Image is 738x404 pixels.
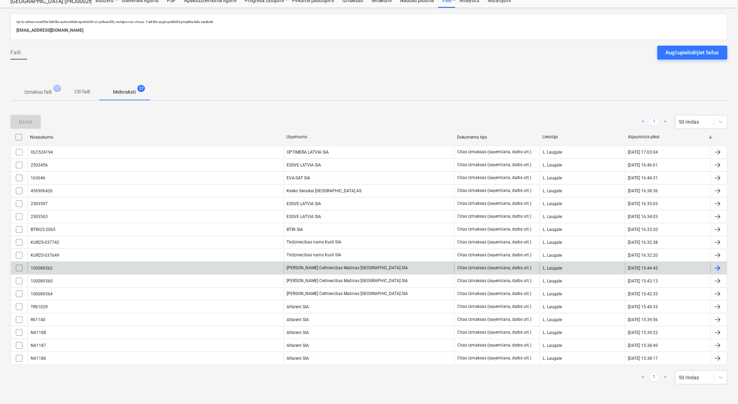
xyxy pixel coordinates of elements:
div: [DATE] 16:44:31 [628,176,658,180]
div: L. Laugale [540,327,625,338]
div: Alfarent SIA [284,301,455,312]
span: Faili [10,48,21,57]
div: Uzņēmums [286,134,451,140]
div: Citas izmaksas (saņemšana, darbs utt.) [457,317,532,322]
div: L. Laugale [540,263,625,274]
p: Melnraksti [113,88,136,96]
div: L. Laugale [540,172,625,184]
span: 17 [53,85,61,92]
div: Augšupielādējiet failus [666,48,719,57]
div: Citas izmaksas (saņemšana, darbs utt.) [457,252,532,258]
div: [DATE] 15:38:49 [628,343,658,348]
div: [DATE] 16:46:01 [628,163,658,168]
div: Citas izmaksas (saņemšana, darbs utt.) [457,265,532,271]
div: [PERSON_NAME] Celtniecības Mašīnas [GEOGRAPHIC_DATA] SIA [284,288,455,300]
div: OPTIMERA LATVIA SIA [284,147,455,158]
div: [DATE] 15:38:17 [628,356,658,361]
div: L. Laugale [540,301,625,312]
div: Kesko Senukai [GEOGRAPHIC_DATA] AS [284,185,455,196]
div: Citas izmaksas (saņemšana, darbs utt.) [457,175,532,180]
div: L. Laugale [540,147,625,158]
div: [DATE] 16:32:38 [628,240,658,245]
div: Citas izmaksas (saņemšana, darbs utt.) [457,214,532,219]
div: [DATE] 16:32:20 [628,253,658,258]
div: L. Laugale [540,353,625,364]
div: Nosaukums [30,135,281,140]
div: Citas izmaksas (saņemšana, darbs utt.) [457,227,532,232]
div: [DATE] 16:34:03 [628,214,658,219]
div: Citas izmaksas (saņemšana, darbs utt.) [457,278,532,283]
div: BTIN25-2065 [31,227,55,232]
div: Citas izmaksas (saņemšana, darbs utt.) [457,201,532,206]
iframe: Chat Widget [703,371,738,404]
div: N61188 [31,330,46,335]
div: [PERSON_NAME] Celtniecības Mašīnas [GEOGRAPHIC_DATA] SIA [284,275,455,287]
div: [DATE] 16:33:20 [628,227,658,232]
div: 100089362 [31,266,53,271]
div: ESSVE LATVIA SIA [284,160,455,171]
div: L. Laugale [540,185,625,196]
div: 2503597 [31,201,48,206]
div: Alfarent SIA [284,314,455,325]
div: KUR25-037742 [31,240,59,245]
div: Lietotājs [543,134,623,140]
div: ESSVE LATVIA SIA [284,198,455,209]
div: Tirdzniecības nams Kurši SIA [284,250,455,261]
div: Atjaunināts plkst [628,134,708,140]
div: BTIN SIA [284,224,455,235]
a: Previous page [639,118,647,126]
div: 2503456 [31,163,48,168]
div: Citas izmaksas (saņemšana, darbs utt.) [457,291,532,296]
div: TR61029 [31,304,48,309]
div: Citas izmaksas (saņemšana, darbs utt.) [457,330,532,335]
a: Next page [661,373,670,382]
div: Citas izmaksas (saņemšana, darbs utt.) [457,188,532,193]
p: Izmaksu faili [24,88,52,96]
div: ESSVE LATVIA SIA [284,211,455,222]
div: L. Laugale [540,275,625,287]
span: 17 [137,85,145,92]
div: Alfarent SIA [284,340,455,351]
button: Augšupielādējiet failus [657,46,728,60]
div: Citas izmaksas (saņemšana, darbs utt.) [457,304,532,309]
div: L. Laugale [540,314,625,325]
a: Page 1 is your current page [650,118,659,126]
div: Alfarent SIA [284,327,455,338]
div: L. Laugale [540,288,625,300]
div: Citas izmaksas (saņemšana, darbs utt.) [457,343,532,348]
div: [DATE] 17:03:04 [628,150,658,155]
div: 163646 [31,176,45,180]
a: Previous page [639,373,647,382]
div: 100089364 [31,292,53,296]
p: Uz šo adresi nosūtītie faili tiks automātiski apstrādāti un pārbaudīti, vai tajos nav vīrusu. Fai... [16,20,722,24]
div: [PERSON_NAME] Celtniecības Mašīnas [GEOGRAPHIC_DATA] SIA [284,263,455,274]
div: L. Laugale [540,340,625,351]
a: Page 1 is your current page [650,373,659,382]
div: OLC524194 [31,150,53,155]
div: Dokumenta tips [457,135,537,140]
div: EVA-SAT SIA [284,172,455,184]
div: L. Laugale [540,250,625,261]
div: [DATE] 16:38:36 [628,188,658,193]
div: [DATE] 15:39:56 [628,317,658,322]
div: N61187 [31,343,46,348]
p: Citi faili [74,88,91,95]
p: [EMAIL_ADDRESS][DOMAIN_NAME] [16,27,722,34]
div: [DATE] 15:43:13 [628,279,658,283]
div: Citas izmaksas (saņemšana, darbs utt.) [457,149,532,155]
div: Tirdzniecības nams Kurši SIA [284,237,455,248]
div: N61186 [31,356,46,361]
a: Next page [661,118,670,126]
div: [DATE] 15:42:33 [628,292,658,296]
div: Citas izmaksas (saņemšana, darbs utt.) [457,162,532,168]
div: 456906426 [31,188,53,193]
div: KUR25-037649 [31,253,59,258]
div: Citas izmaksas (saņemšana, darbs utt.) [457,356,532,361]
div: [DATE] 15:39:22 [628,330,658,335]
div: R61140 [31,317,45,322]
div: L. Laugale [540,211,625,222]
div: L. Laugale [540,198,625,209]
div: L. Laugale [540,237,625,248]
div: 2503503 [31,214,48,219]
